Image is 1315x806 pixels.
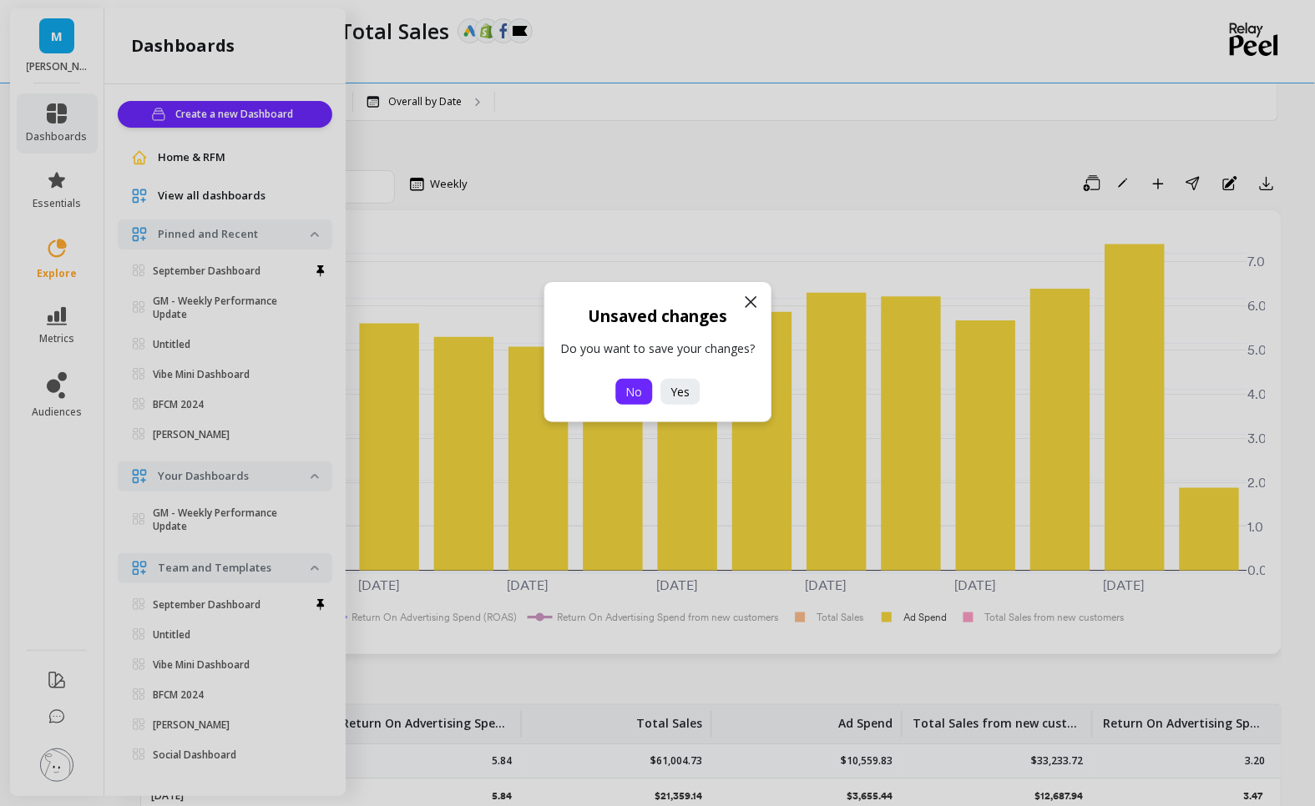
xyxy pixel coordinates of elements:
[560,308,755,325] h3: Unsaved changes
[560,340,755,357] p: Do you want to save your changes?
[615,379,652,405] button: No
[660,379,700,405] button: Yes
[625,384,642,400] span: No
[670,384,690,400] span: Yes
